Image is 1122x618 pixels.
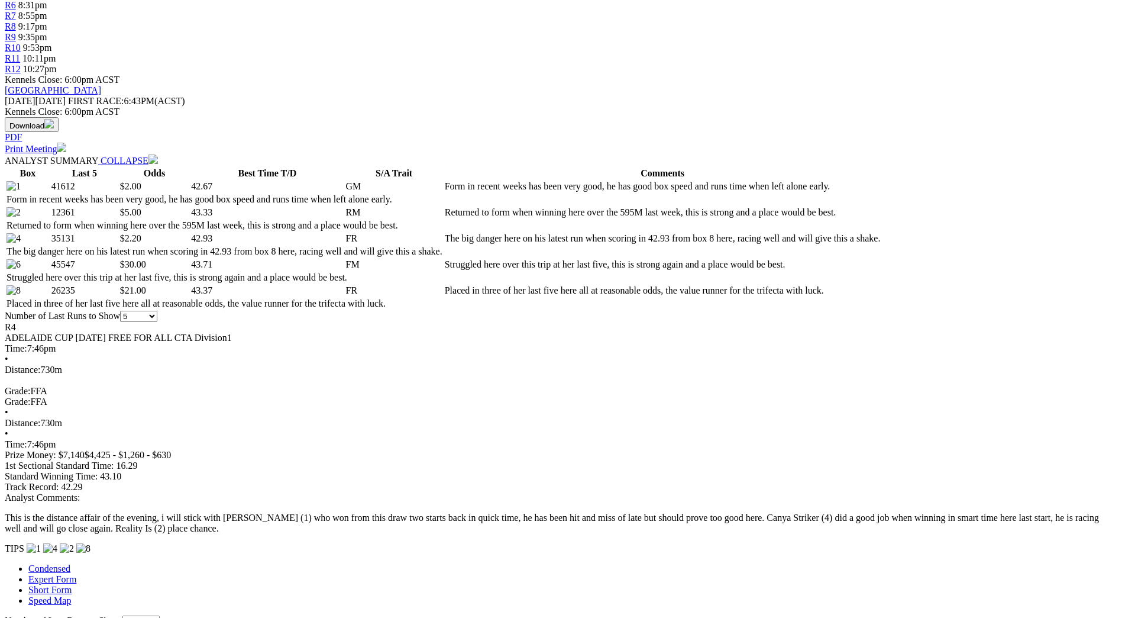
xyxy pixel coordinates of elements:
[5,32,16,42] a: R9
[120,207,141,217] span: $5.00
[5,386,1117,397] div: FFA
[68,96,185,106] span: 6:43PM(ACST)
[345,259,443,271] td: FM
[5,132,22,142] a: PDF
[51,285,118,297] td: 26235
[5,85,101,95] a: [GEOGRAPHIC_DATA]
[51,181,118,192] td: 41612
[5,117,59,132] button: Download
[345,233,443,244] td: FR
[27,543,41,554] img: 1
[119,168,189,179] th: Odds
[98,156,158,166] a: COLLAPSE
[5,407,8,417] span: •
[5,439,27,449] span: Time:
[190,233,344,244] td: 42.93
[22,53,56,63] span: 10:11pm
[190,207,344,218] td: 43.33
[5,429,8,439] span: •
[51,233,118,244] td: 35131
[5,418,40,428] span: Distance:
[120,259,146,269] span: $30.00
[23,64,57,74] span: 10:27pm
[5,154,1117,166] div: ANALYST SUMMARY
[7,233,21,244] img: 4
[5,439,1117,450] div: 7:46pm
[18,21,47,31] span: 9:17pm
[5,450,1117,461] div: Prize Money: $7,140
[444,207,881,218] td: Returned to form when winning here over the 595M last week, this is strong and a place would be b...
[5,343,27,353] span: Time:
[5,322,16,332] span: R4
[7,181,21,192] img: 1
[5,96,66,106] span: [DATE]
[120,285,146,295] span: $21.00
[5,21,16,31] a: R8
[51,168,118,179] th: Last 5
[5,144,66,154] a: Print Meeting
[5,75,119,85] span: Kennels Close: 6:00pm ACST
[7,207,21,218] img: 2
[28,596,71,606] a: Speed Map
[101,156,148,166] span: COLLAPSE
[5,461,114,471] span: 1st Sectional Standard Time:
[148,154,158,164] img: chevron-down-white.svg
[5,311,1117,322] div: Number of Last Runs to Show
[5,513,1117,534] p: This is the distance affair of the evening, i will stick with [PERSON_NAME] (1) who won from this...
[345,168,443,179] th: S/A Trait
[116,461,137,471] span: 16.29
[5,96,35,106] span: [DATE]
[23,43,52,53] span: 9:53pm
[5,107,1117,117] div: Kennels Close: 6:00pm ACST
[5,64,21,74] a: R12
[85,450,172,460] span: $4,425 - $1,260 - $630
[444,233,881,244] td: The big danger here on his latest run when scoring in 42.93 from box 8 here, racing well and will...
[6,194,443,205] td: Form in recent weeks has been very good, he has good box speed and runs time when left alone early.
[5,482,59,492] span: Track Record:
[6,168,50,179] th: Box
[43,543,57,554] img: 4
[57,143,66,152] img: printer.svg
[6,272,443,284] td: Struggled here over this trip at her last five, this is strong again and a place would be best.
[6,220,443,231] td: Returned to form when winning here over the 595M last week, this is strong and a place would be b...
[18,32,47,42] span: 9:35pm
[120,181,141,191] span: $2.00
[345,207,443,218] td: RM
[5,543,24,553] span: TIPS
[345,181,443,192] td: GM
[68,96,124,106] span: FIRST RACE:
[61,482,82,492] span: 42.29
[5,343,1117,354] div: 7:46pm
[120,233,141,243] span: $2.20
[60,543,74,554] img: 2
[5,493,80,503] span: Analyst Comments:
[5,132,1117,143] div: Download
[5,53,20,63] a: R11
[5,43,21,53] a: R10
[5,11,16,21] a: R7
[76,543,90,554] img: 8
[5,418,1117,429] div: 730m
[7,285,21,296] img: 8
[6,246,443,257] td: The big danger here on his latest run when scoring in 42.93 from box 8 here, racing well and will...
[51,259,118,271] td: 45547
[5,471,98,481] span: Standard Winning Time:
[444,259,881,271] td: Struggled here over this trip at her last five, this is strong again and a place would be best.
[100,471,121,481] span: 43.10
[444,285,881,297] td: Placed in three of her last five here all at reasonable odds, the value runner for the trifecta w...
[5,365,40,375] span: Distance:
[18,11,47,21] span: 8:55pm
[28,564,70,574] a: Condensed
[5,354,8,364] span: •
[5,397,31,407] span: Grade:
[28,574,76,584] a: Expert Form
[5,386,31,396] span: Grade:
[6,298,443,310] td: Placed in three of her last five here all at reasonable odds, the value runner for the trifecta w...
[51,207,118,218] td: 12361
[190,259,344,271] td: 43.71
